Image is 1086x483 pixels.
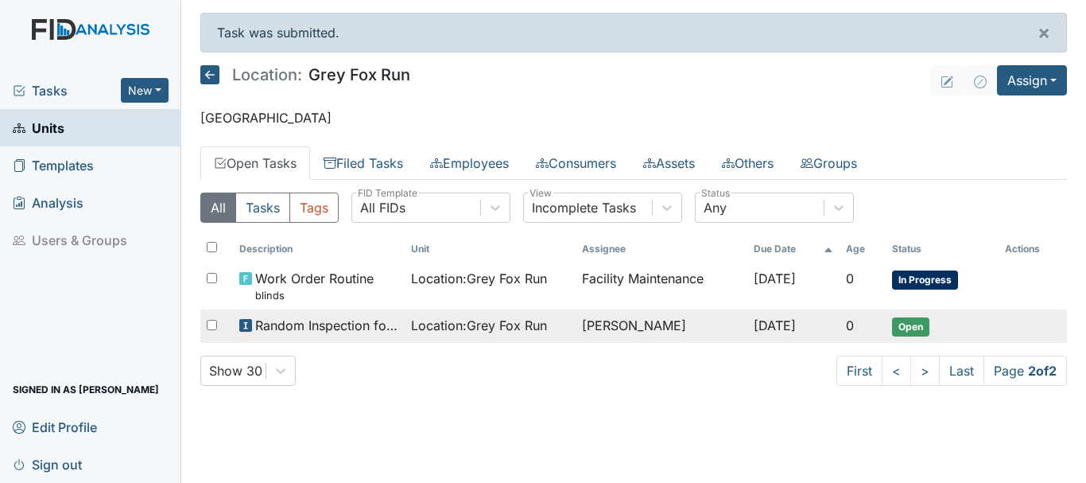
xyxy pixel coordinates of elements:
span: Signed in as [PERSON_NAME] [13,377,159,402]
th: Actions [999,236,1067,263]
button: All [200,193,236,223]
span: In Progress [892,271,958,290]
a: Open Tasks [200,146,310,180]
span: Analysis [13,190,83,215]
div: Open Tasks [200,193,1067,386]
div: Type filter [200,193,339,223]
span: Page [983,356,1067,386]
button: Tasks [235,193,290,223]
a: Groups [787,146,871,180]
th: Assignee [576,236,747,263]
th: Toggle SortBy [840,236,885,263]
input: Toggle All Rows Selected [207,242,217,252]
div: Incomplete Tasks [532,198,636,217]
span: Edit Profile [13,415,97,439]
a: Consumers [522,146,630,180]
a: Employees [417,146,522,180]
span: 0 [846,271,854,286]
a: Tasks [13,81,121,100]
span: Sign out [13,452,82,477]
a: > [910,356,940,386]
span: Location : Grey Fox Run [411,269,547,288]
a: First [836,356,882,386]
span: [DATE] [754,317,796,333]
span: Templates [13,153,94,177]
span: Units [13,115,64,140]
button: × [1022,14,1066,52]
small: blinds [255,288,374,303]
span: Location : Grey Fox Run [411,316,547,335]
div: Show 30 [209,361,262,380]
th: Toggle SortBy [747,236,840,263]
span: Open [892,317,929,337]
div: Task was submitted. [200,13,1067,53]
span: [DATE] [754,271,796,286]
span: Random Inspection for Afternoon [255,316,398,335]
button: Tags [289,193,339,223]
th: Toggle SortBy [886,236,999,263]
span: Location: [232,67,302,83]
div: Any [704,198,727,217]
span: × [1038,21,1050,44]
th: Toggle SortBy [405,236,576,263]
td: [PERSON_NAME] [576,310,747,343]
h5: Grey Fox Run [200,65,410,84]
span: 0 [846,317,854,333]
strong: 2 of 2 [1028,363,1057,379]
span: Work Order Routine blinds [255,269,374,303]
button: New [121,78,169,103]
a: < [882,356,911,386]
div: All FIDs [360,198,405,217]
a: Others [708,146,787,180]
nav: task-pagination [836,356,1067,386]
a: Filed Tasks [310,146,417,180]
td: Facility Maintenance [576,263,747,310]
a: Assets [630,146,708,180]
th: Toggle SortBy [233,236,404,263]
a: Last [939,356,984,386]
p: [GEOGRAPHIC_DATA] [200,108,1067,127]
button: Assign [997,65,1067,95]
